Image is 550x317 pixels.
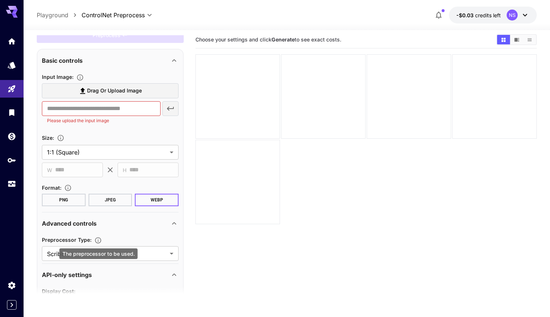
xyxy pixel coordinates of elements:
div: API-only settings [42,266,179,284]
div: Settings [7,281,16,290]
button: WEBP [135,194,179,206]
span: W [47,166,52,174]
span: H [123,166,126,174]
span: Choose your settings and click to see exact costs. [195,36,341,43]
div: API Keys [7,156,16,165]
div: Advanced controls [42,215,179,232]
label: Drag or upload image [42,83,179,98]
div: Home [7,37,16,46]
div: Library [7,108,16,117]
div: Usage [7,179,16,189]
div: Basic controls [42,52,179,69]
button: Expand sidebar [7,300,17,310]
span: Scribble [47,249,167,258]
div: NS [507,10,518,21]
span: 1:1 (Square) [47,148,167,157]
button: The preprocessor to be used. [91,237,105,244]
button: -$0.03NS [449,7,537,23]
div: Show images in grid viewShow images in video viewShow images in list view [496,34,537,45]
span: Size : [42,135,54,141]
button: Specifies the input image to be processed. [73,74,87,81]
p: Advanced controls [42,219,97,228]
span: Drag or upload image [87,86,142,95]
div: Models [7,61,16,70]
span: credits left [475,12,501,18]
div: Please fill the prompt [37,28,184,43]
button: Adjust the dimensions of the generated image by specifying its width and height in pixels, or sel... [54,134,67,142]
div: Playground [7,84,16,94]
b: Generate [272,36,295,43]
div: The preprocessor to be used. [60,248,138,259]
button: JPEG [89,194,132,206]
p: Basic controls [42,56,83,65]
a: Playground [37,11,68,19]
span: -$0.03 [456,12,475,18]
p: Please upload the input image [47,117,155,124]
span: Preprocessor Type : [42,237,91,243]
button: Show images in video view [510,35,523,44]
div: Wallet [7,132,16,141]
span: Format : [42,185,61,191]
div: -$0.03 [456,11,501,19]
nav: breadcrumb [37,11,82,19]
span: ControlNet Preprocess [82,11,145,19]
p: API-only settings [42,270,92,279]
button: PNG [42,194,86,206]
button: Show images in list view [523,35,536,44]
button: Choose the file format for the output image. [61,184,75,192]
span: Input Image : [42,74,73,80]
button: Show images in grid view [497,35,510,44]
